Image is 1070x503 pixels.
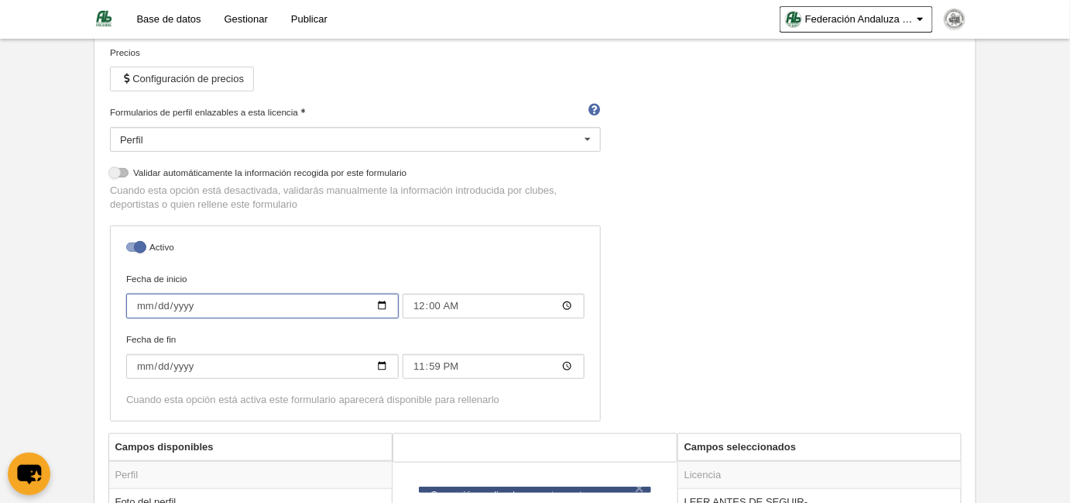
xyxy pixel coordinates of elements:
button: chat-button [8,453,50,495]
img: Federación Andaluza de Voleibol [94,9,113,28]
input: Fecha de inicio [403,294,585,319]
div: Precios [110,46,601,60]
label: Validar automáticamente la información recogida por este formulario [110,166,601,184]
button: × [632,481,647,496]
span: Perfil [120,134,143,146]
p: Cuando esta opción está desactivada, validarás manualmente la información introducida por clubes,... [110,184,601,212]
th: Campos disponibles [109,434,393,461]
div: Cuando esta opción está activa este formulario aparecerá disponible para rellenarlo [126,393,585,407]
label: Activo [126,240,585,258]
i: Obligatorio [300,109,305,113]
td: Perfil [109,461,393,489]
input: Fecha de fin [403,354,585,379]
div: Operación realizada correctamente [430,488,640,502]
button: Configuración de precios [110,67,254,91]
label: Formularios de perfil enlazables a esta licencia [110,105,601,119]
label: Fecha de fin [126,332,585,379]
input: Fecha de fin [126,354,399,379]
input: Fecha de inicio [126,294,399,319]
a: Federación Andaluza de Voleibol [780,6,933,33]
img: PagHPp5FpmFo.30x30.jpg [945,9,965,29]
img: Oap74nFcuaE6.30x30.jpg [786,12,801,27]
th: Campos seleccionados [678,434,962,461]
label: Fecha de inicio [126,272,585,319]
td: Licencia [678,461,962,489]
span: Federación Andaluza de Voleibol [805,12,914,27]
